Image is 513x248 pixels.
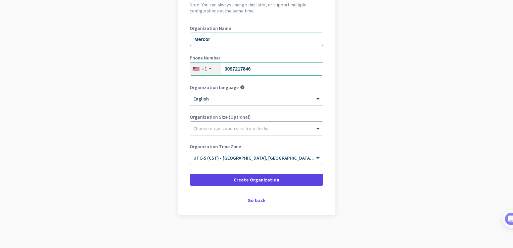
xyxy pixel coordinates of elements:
h2: Note: You can always change this later, or support multiple configurations at the same time [190,2,323,14]
label: Phone Number [190,55,323,60]
button: Create Organization [190,174,323,186]
input: 201-555-0123 [190,62,323,76]
div: Go back [190,198,323,203]
label: Organization Time Zone [190,144,323,149]
label: Organization Size (Optional) [190,115,323,119]
input: What is the name of your organization? [190,33,323,46]
i: help [240,85,245,90]
label: Organization Name [190,26,323,31]
span: Create Organization [234,176,279,183]
div: +1 [201,66,207,72]
label: Organization language [190,85,239,90]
